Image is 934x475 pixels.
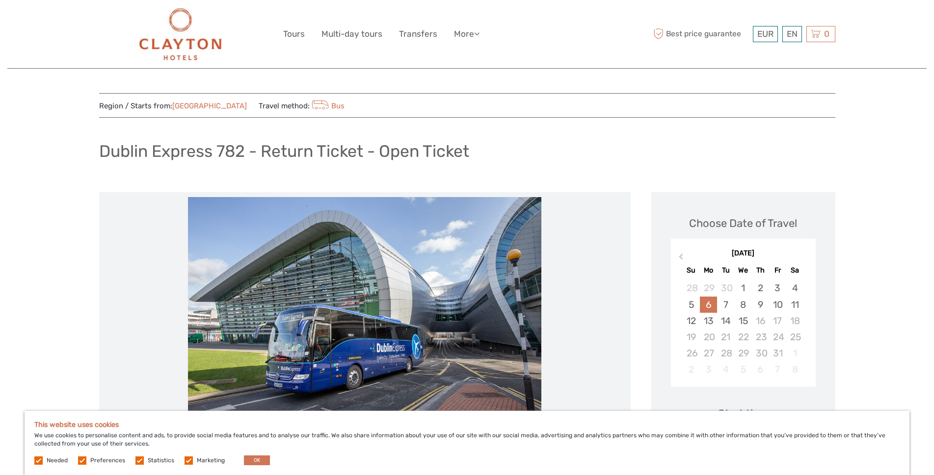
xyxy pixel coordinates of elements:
[786,345,803,361] div: Not available Saturday, November 1st, 2025
[244,455,270,465] button: OK
[683,345,700,361] div: Not available Sunday, October 26th, 2025
[310,101,345,110] a: Bus
[769,313,786,329] div: Not available Friday, October 17th, 2025
[786,264,803,277] div: Sa
[700,329,717,345] div: Not available Monday, October 20th, 2025
[734,297,751,313] div: Choose Wednesday, October 8th, 2025
[399,27,437,41] a: Transfers
[769,280,786,296] div: Choose Friday, October 3rd, 2025
[786,361,803,377] div: Not available Saturday, November 8th, 2025
[197,456,225,465] label: Marketing
[717,329,734,345] div: Not available Tuesday, October 21st, 2025
[734,329,751,345] div: Not available Wednesday, October 22nd, 2025
[769,361,786,377] div: Not available Friday, November 7th, 2025
[769,264,786,277] div: Fr
[752,329,769,345] div: Not available Thursday, October 23rd, 2025
[683,361,700,377] div: Not available Sunday, November 2nd, 2025
[25,411,909,475] div: We use cookies to personalise content and ads, to provide social media features and to analyse ou...
[734,361,751,377] div: Not available Wednesday, November 5th, 2025
[700,264,717,277] div: Mo
[454,27,480,41] a: More
[757,29,774,39] span: EUR
[683,329,700,345] div: Not available Sunday, October 19th, 2025
[786,297,803,313] div: Choose Saturday, October 11th, 2025
[188,197,541,432] img: 565262132b7d4348bd7f4002699429be_main_slider.jpg
[683,313,700,329] div: Choose Sunday, October 12th, 2025
[47,456,68,465] label: Needed
[734,280,751,296] div: Choose Wednesday, October 1st, 2025
[259,99,345,112] span: Travel method:
[752,361,769,377] div: Not available Thursday, November 6th, 2025
[786,280,803,296] div: Choose Saturday, October 4th, 2025
[734,264,751,277] div: We
[752,313,769,329] div: Not available Thursday, October 16th, 2025
[769,345,786,361] div: Not available Friday, October 31st, 2025
[689,216,797,231] div: Choose Date of Travel
[671,249,816,259] div: [DATE]
[717,345,734,361] div: Not available Tuesday, October 28th, 2025
[138,7,222,61] img: Clayton Hotels
[717,280,734,296] div: Choose Tuesday, September 30th, 2025
[283,27,305,41] a: Tours
[683,297,700,313] div: Choose Sunday, October 5th, 2025
[752,264,769,277] div: Th
[734,313,751,329] div: Choose Wednesday, October 15th, 2025
[752,297,769,313] div: Choose Thursday, October 9th, 2025
[99,141,469,161] h1: Dublin Express 782 - Return Ticket - Open Ticket
[718,406,769,421] div: Start time
[823,29,831,39] span: 0
[99,101,247,111] span: Region / Starts from:
[769,329,786,345] div: Not available Friday, October 24th, 2025
[700,345,717,361] div: Not available Monday, October 27th, 2025
[782,26,802,42] div: EN
[674,280,812,377] div: month 2025-10
[786,329,803,345] div: Not available Saturday, October 25th, 2025
[672,251,688,267] button: Previous Month
[752,345,769,361] div: Not available Thursday, October 30th, 2025
[717,361,734,377] div: Not available Tuesday, November 4th, 2025
[148,456,174,465] label: Statistics
[683,280,700,296] div: Choose Sunday, September 28th, 2025
[90,456,125,465] label: Preferences
[717,313,734,329] div: Choose Tuesday, October 14th, 2025
[786,313,803,329] div: Not available Saturday, October 18th, 2025
[717,264,734,277] div: Tu
[717,297,734,313] div: Choose Tuesday, October 7th, 2025
[172,101,247,110] a: [GEOGRAPHIC_DATA]
[769,297,786,313] div: Choose Friday, October 10th, 2025
[734,345,751,361] div: Not available Wednesday, October 29th, 2025
[700,280,717,296] div: Choose Monday, September 29th, 2025
[752,280,769,296] div: Choose Thursday, October 2nd, 2025
[651,26,750,42] span: Best price guarantee
[683,264,700,277] div: Su
[700,297,717,313] div: Choose Monday, October 6th, 2025
[34,421,900,429] h5: This website uses cookies
[700,361,717,377] div: Not available Monday, November 3rd, 2025
[321,27,382,41] a: Multi-day tours
[700,313,717,329] div: Choose Monday, October 13th, 2025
